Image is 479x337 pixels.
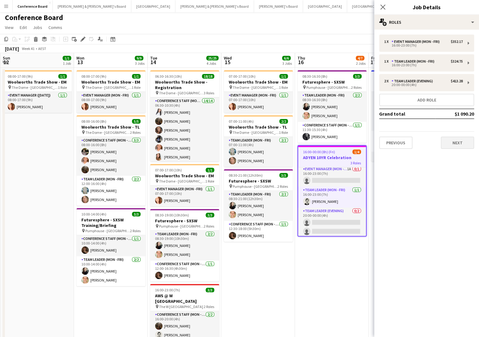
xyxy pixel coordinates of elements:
[132,85,141,90] span: 1 Role
[150,186,219,207] app-card-role: Event Manager (Mon - Fri)1/107:00-17:00 (10h)[PERSON_NAME]
[85,85,132,90] span: The Dome - [GEOGRAPHIC_DATA]
[370,59,376,66] span: 17
[20,46,36,51] span: Week 41
[12,85,58,90] span: The Dome - [GEOGRAPHIC_DATA]
[224,79,293,85] h3: Woolworths Trade Show - EM
[76,137,145,176] app-card-role: Conference Staff (Mon - Fri)3/308:00-16:00 (8h)[PERSON_NAME][PERSON_NAME][PERSON_NAME]
[2,59,10,66] span: 12
[81,119,106,124] span: 08:00-16:00 (8h)
[130,228,141,233] span: 2 Roles
[20,25,27,30] span: Edit
[155,168,182,172] span: 07:00-17:00 (10h)
[353,74,362,79] span: 3/3
[31,23,45,31] a: Jobs
[229,119,254,124] span: 07:00-11:00 (4h)
[150,173,219,179] h3: Woolworths Trade Show - EM
[298,166,366,187] app-card-role: Event Manager (Mon - Fri)1A0/116:00-23:00 (7h)
[150,218,219,224] h3: Futuresphere - SXSW
[451,39,463,44] div: $352.17
[206,213,214,217] span: 3/3
[76,208,145,286] div: 10:00-14:00 (4h)3/3Futuresphere - SXSW Training/Briefing Pumphouse - [GEOGRAPHIC_DATA]2 RolesConf...
[150,70,219,162] app-job-card: 06:30-16:30 (10h)18/18Woolworths Trade Show - Registration The Dome - [GEOGRAPHIC_DATA]3 RolesCon...
[206,288,214,292] span: 3/3
[76,256,145,286] app-card-role: Team Leader (Mon - Fri)2/210:00-14:00 (4h)[PERSON_NAME][PERSON_NAME]
[135,56,143,60] span: 9/9
[3,79,72,85] h3: Woolworths Trade Show - EM
[379,137,412,149] button: Previous
[451,59,463,64] div: $324.75
[356,56,364,60] span: 4/7
[279,74,288,79] span: 1/1
[224,191,293,221] app-card-role: Team Leader (Mon - Fri)2/208:30-21:00 (12h30m)[PERSON_NAME][PERSON_NAME]
[356,61,366,66] div: 2 Jobs
[5,13,63,22] h1: Conference Board
[150,209,219,282] app-job-card: 08:30-19:00 (10h30m)3/3Futuresphere - SXSW Pumphouse - [GEOGRAPHIC_DATA]2 RolesTeam Leader (Mon -...
[150,55,157,61] span: Tue
[297,145,366,236] app-job-card: 16:00-00:00 (8h) (Fri)1/4ADYEN 10YR Celebration3 RolesEvent Manager (Mon - Fri)1A0/116:00-23:00 (...
[204,304,214,309] span: 2 Roles
[384,59,391,64] div: 1 x
[58,85,67,90] span: 1 Role
[298,155,366,160] h3: ADYEN 10YR Celebration
[2,23,16,31] a: View
[371,55,376,61] span: Fri
[159,91,204,95] span: The Dome - [GEOGRAPHIC_DATA]
[224,70,293,113] app-job-card: 07:00-17:00 (10h)1/1Woolworths Trade Show - EM The Dome - [GEOGRAPHIC_DATA]1 RoleEvent Manager (M...
[150,231,219,261] app-card-role: Team Leader (Mon - Fri)2/208:30-19:00 (10h30m)[PERSON_NAME][PERSON_NAME]
[76,55,84,61] span: Mon
[76,70,145,113] div: 08:00-17:00 (9h)1/1Woolworths Trade Show - EM The Dome - [GEOGRAPHIC_DATA]1 RoleEvent Manager (Mo...
[48,25,62,30] span: Comms
[85,228,130,233] span: Pumphouse - [GEOGRAPHIC_DATA]
[150,79,219,90] h3: Woolworths Trade Show - Registration
[150,164,219,207] div: 07:00-17:00 (10h)1/1Woolworths Trade Show - EM The Dome - [GEOGRAPHIC_DATA]1 RoleEvent Manager (M...
[150,97,219,235] app-card-role: Conference Staff (Mon - Fri)14/1406:30-10:30 (4h)[PERSON_NAME][PERSON_NAME][PERSON_NAME][PERSON_N...
[159,179,205,183] span: The Dome - [GEOGRAPHIC_DATA]
[224,221,293,242] app-card-role: Conference Staff (Mon - Fri)1/112:30-18:00 (5h30m)[PERSON_NAME]
[206,168,214,172] span: 1/1
[33,25,42,30] span: Jobs
[303,150,335,154] span: 16:00-00:00 (8h) (Fri)
[384,39,391,44] div: 1 x
[132,212,141,216] span: 3/3
[297,70,366,143] app-job-card: 08:30-16:30 (8h)3/3Futuresphere - SXSW Pumphouse - [GEOGRAPHIC_DATA]2 RolesTeam Leader (Mon - Fri...
[13,0,53,12] button: Conference Board
[150,261,219,282] app-card-role: Conference Staff (Mon - Fri)1/112:00-16:30 (4h30m)[PERSON_NAME]
[297,122,366,143] app-card-role: Conference Staff (Mon - Fri)1/111:30-15:30 (4h)[PERSON_NAME]
[233,130,279,135] span: The Dome - [GEOGRAPHIC_DATA]
[306,85,351,90] span: Pumphouse - [GEOGRAPHIC_DATA]
[279,119,288,124] span: 2/2
[155,74,182,79] span: 06:30-16:30 (10h)
[5,25,14,30] span: View
[76,79,145,85] h3: Woolworths Trade Show - EM
[224,169,293,242] app-job-card: 08:30-21:00 (12h30m)3/3Futuresphere - SXSW Pumphouse - [GEOGRAPHIC_DATA]2 RolesTeam Leader (Mon -...
[391,39,442,44] div: Event Manager (Mon - Fri)
[379,109,435,119] td: Grand total
[76,217,145,228] h3: Futuresphere - SXSW Training/Briefing
[204,224,214,228] span: 2 Roles
[76,124,145,130] h3: Woolworths Trade Show - TL
[374,15,479,30] div: Roles
[63,56,71,60] span: 1/1
[279,130,288,135] span: 1 Role
[3,55,10,61] span: Sun
[224,115,293,167] app-job-card: 07:00-11:00 (4h)2/2Woolworths Trade Show - TL The Dome - [GEOGRAPHIC_DATA]1 RoleTeam Leader (Mon ...
[3,70,72,113] div: 08:00-17:00 (9h)1/1Woolworths Trade Show - EM The Dome - [GEOGRAPHIC_DATA]1 RoleEvent Manager ([D...
[384,44,463,47] div: 16:00-23:00 (7h)
[371,70,440,162] app-job-card: 16:45-00:00 (7h15m) (Sat)4/5eToro Event [GEOGRAPHIC_DATA] - [GEOGRAPHIC_DATA]3 RolesConference St...
[63,61,71,66] div: 1 Job
[351,85,362,90] span: 2 Roles
[374,3,479,11] h3: Job Details
[202,74,214,79] span: 18/18
[371,79,440,85] h3: eToro Event
[224,178,293,184] h3: Futuresphere - SXSW
[435,109,474,119] td: $1 090.20
[297,55,305,61] span: Thu
[224,55,232,61] span: Wed
[384,64,463,67] div: 16:00-23:00 (7h)
[441,137,474,149] button: Next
